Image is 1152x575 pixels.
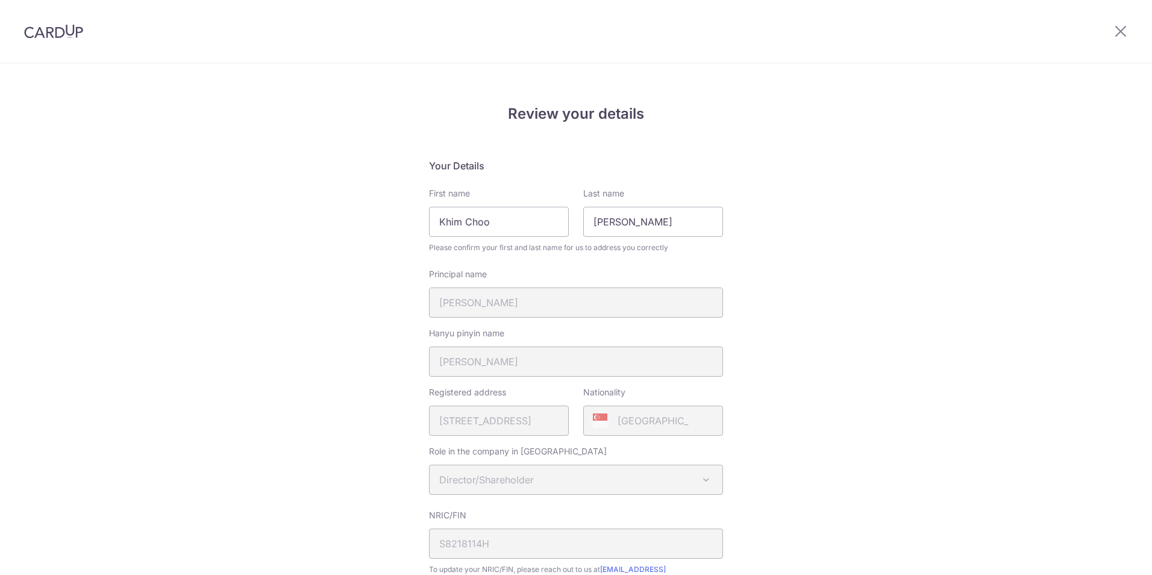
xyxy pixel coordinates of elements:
input: First Name [429,207,569,237]
label: Registered address [429,386,506,398]
span: Please confirm your first and last name for us to address you correctly [429,242,723,254]
label: Principal name [429,268,487,280]
label: Last name [583,187,624,200]
span: Director/Shareholder [429,465,723,495]
h4: Review your details [429,103,723,125]
label: First name [429,187,470,200]
h5: Your Details [429,159,723,173]
label: Nationality [583,386,625,398]
span: Director/Shareholder [430,465,722,494]
label: Role in the company in [GEOGRAPHIC_DATA] [429,445,607,457]
img: CardUp [24,24,83,39]
label: NRIC/FIN [429,509,466,521]
input: Last name [583,207,723,237]
label: Hanyu pinyin name [429,327,504,339]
